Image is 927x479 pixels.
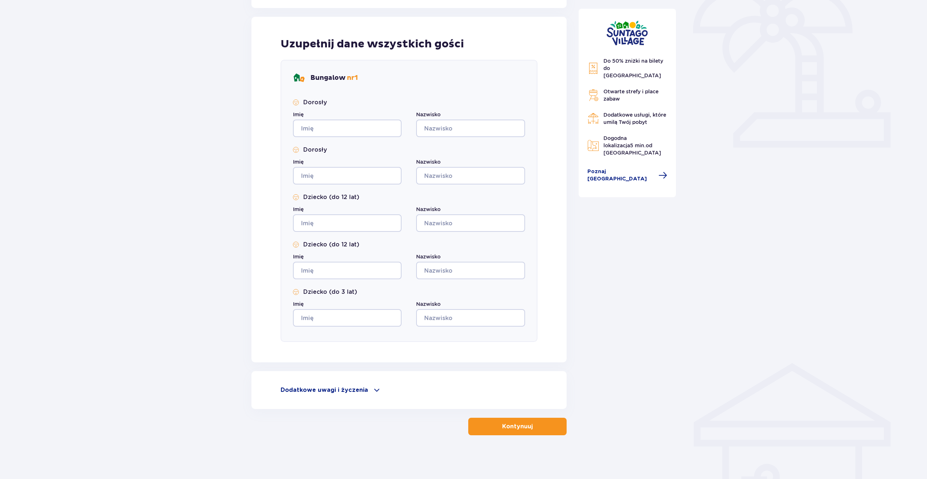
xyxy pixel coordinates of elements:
label: Imię [293,111,304,118]
input: Nazwisko [416,214,525,232]
label: Nazwisko [416,111,441,118]
input: Imię [293,120,402,137]
img: Grill Icon [587,89,599,101]
input: Imię [293,214,402,232]
p: Dziecko (do 3 lat) [303,288,357,296]
p: Bungalow [310,74,358,82]
span: Otwarte strefy i place zabaw [603,89,658,102]
img: bungalows Icon [293,72,305,84]
label: Nazwisko [416,300,441,308]
label: Nazwisko [416,253,441,260]
label: Imię [293,158,304,165]
p: Dorosły [303,146,327,154]
img: Smile Icon [293,289,299,295]
label: Imię [293,253,304,260]
p: Dziecko (do 12 lat) [303,241,359,249]
img: Smile Icon [293,100,299,105]
span: nr 1 [347,74,358,82]
img: Smile Icon [293,242,299,248]
span: Dogodna lokalizacja od [GEOGRAPHIC_DATA] [603,135,661,156]
p: Kontynuuj [502,422,533,431]
span: Poznaj [GEOGRAPHIC_DATA] [587,168,654,183]
p: Dziecko (do 12 lat) [303,193,359,201]
p: Dorosły [303,98,327,106]
input: Nazwisko [416,167,525,184]
label: Nazwisko [416,206,441,213]
span: Do 50% zniżki na bilety do [GEOGRAPHIC_DATA] [603,58,663,78]
p: Uzupełnij dane wszystkich gości [281,37,464,51]
img: Suntago Village [606,20,648,46]
button: Kontynuuj [468,418,567,435]
img: Discount Icon [587,62,599,74]
p: Dodatkowe uwagi i życzenia [281,386,368,394]
input: Nazwisko [416,120,525,137]
img: Smile Icon [293,147,299,153]
a: Poznaj [GEOGRAPHIC_DATA] [587,168,668,183]
input: Nazwisko [416,262,525,279]
input: Imię [293,167,402,184]
span: 5 min. [630,143,646,148]
label: Imię [293,300,304,308]
label: Nazwisko [416,158,441,165]
img: Restaurant Icon [587,113,599,124]
input: Nazwisko [416,309,525,327]
img: Map Icon [587,140,599,151]
input: Imię [293,309,402,327]
img: Smile Icon [293,194,299,200]
label: Imię [293,206,304,213]
input: Imię [293,262,402,279]
span: Dodatkowe usługi, które umilą Twój pobyt [603,112,666,125]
